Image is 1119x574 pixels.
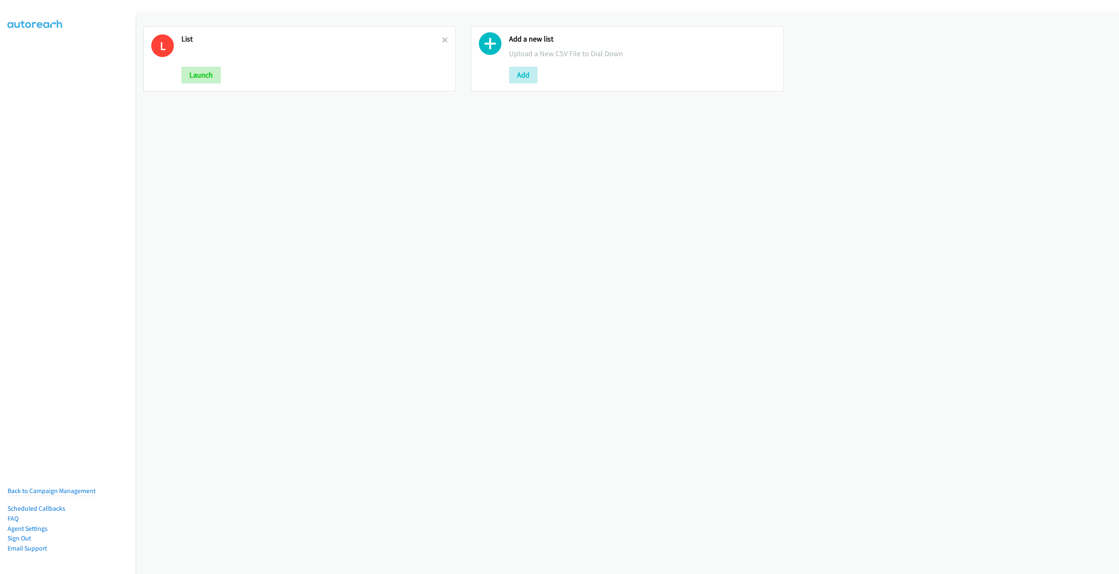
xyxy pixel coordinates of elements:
[8,544,47,552] a: Email Support
[8,514,18,522] a: FAQ
[181,34,442,44] h2: List
[509,67,538,83] button: Add
[8,504,65,512] a: Scheduled Callbacks
[509,48,775,59] p: Upload a New CSV File to Dial Down
[151,34,174,57] h1: L
[181,67,221,83] button: Launch
[8,525,48,532] a: Agent Settings
[509,34,775,44] h2: Add a new list
[8,534,31,542] a: Sign Out
[8,487,96,495] a: Back to Campaign Management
